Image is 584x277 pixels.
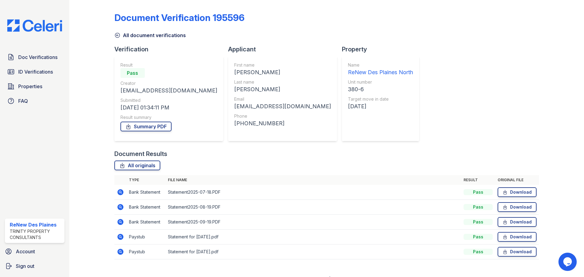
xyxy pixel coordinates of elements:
[228,45,342,54] div: Applicant
[348,62,413,68] div: Name
[348,79,413,85] div: Unit number
[16,262,34,270] span: Sign out
[120,114,217,120] div: Result summary
[114,161,160,170] a: All originals
[348,102,413,111] div: [DATE]
[18,83,42,90] span: Properties
[558,253,578,271] iframe: chat widget
[348,68,413,77] div: ReNew Des Plaines North
[498,187,537,197] a: Download
[2,245,67,258] a: Account
[120,80,217,86] div: Creator
[464,189,493,195] div: Pass
[114,12,245,23] div: Document Verification 195596
[5,51,64,63] a: Doc Verifications
[127,215,165,230] td: Bank Statement
[127,185,165,200] td: Bank Statement
[18,68,53,75] span: ID Verifications
[464,234,493,240] div: Pass
[2,19,67,32] img: CE_Logo_Blue-a8612792a0a2168367f1c8372b55b34899dd931a85d93a1a3d3e32e68fde9ad4.png
[165,215,461,230] td: Statement2025-09-19.PDF
[127,200,165,215] td: Bank Statement
[495,175,539,185] th: Original file
[18,54,57,61] span: Doc Verifications
[498,202,537,212] a: Download
[165,230,461,244] td: Statement for [DATE].pdf
[127,244,165,259] td: Paystub
[342,45,424,54] div: Property
[165,200,461,215] td: Statement2025-08-19.PDF
[127,230,165,244] td: Paystub
[234,68,331,77] div: [PERSON_NAME]
[5,66,64,78] a: ID Verifications
[120,122,172,131] a: Summary PDF
[114,45,228,54] div: Verification
[127,175,165,185] th: Type
[348,96,413,102] div: Target move in date
[234,79,331,85] div: Last name
[120,62,217,68] div: Result
[2,260,67,272] a: Sign out
[348,62,413,77] a: Name ReNew Des Plaines North
[16,248,35,255] span: Account
[234,119,331,128] div: [PHONE_NUMBER]
[234,62,331,68] div: First name
[461,175,495,185] th: Result
[120,97,217,103] div: Submitted
[234,113,331,119] div: Phone
[114,150,167,158] div: Document Results
[10,228,62,241] div: Trinity Property Consultants
[234,102,331,111] div: [EMAIL_ADDRESS][DOMAIN_NAME]
[234,85,331,94] div: [PERSON_NAME]
[120,103,217,112] div: [DATE] 01:34:11 PM
[464,219,493,225] div: Pass
[120,68,145,78] div: Pass
[165,185,461,200] td: Statement2025-07-18.PDF
[165,244,461,259] td: Statement for [DATE].pdf
[114,32,186,39] a: All document verifications
[10,221,62,228] div: ReNew Des Plaines
[165,175,461,185] th: File name
[234,96,331,102] div: Email
[5,95,64,107] a: FAQ
[464,249,493,255] div: Pass
[18,97,28,105] span: FAQ
[498,247,537,257] a: Download
[498,232,537,242] a: Download
[464,204,493,210] div: Pass
[5,80,64,92] a: Properties
[120,86,217,95] div: [EMAIL_ADDRESS][DOMAIN_NAME]
[498,217,537,227] a: Download
[348,85,413,94] div: 380-6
